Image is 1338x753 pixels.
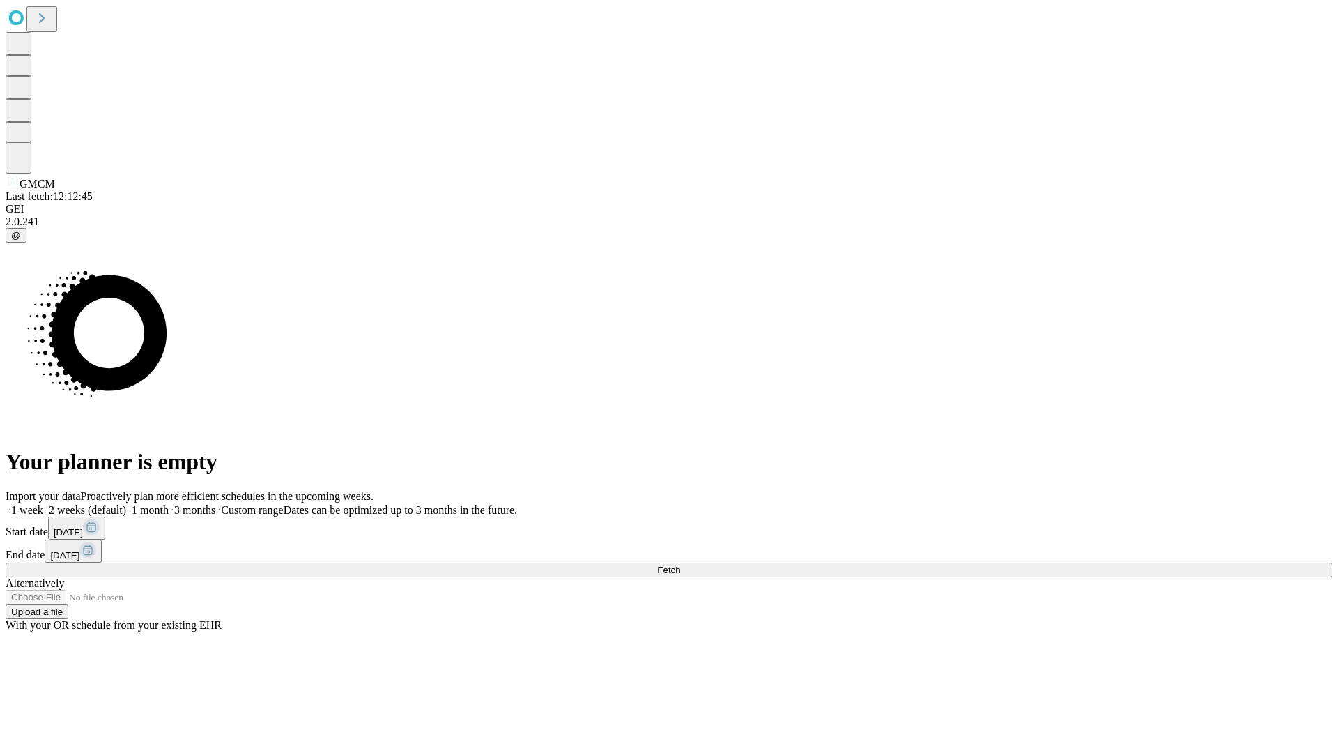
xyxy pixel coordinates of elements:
[6,215,1332,228] div: 2.0.241
[48,517,105,540] button: [DATE]
[45,540,102,563] button: [DATE]
[174,504,215,516] span: 3 months
[6,228,26,243] button: @
[6,190,93,202] span: Last fetch: 12:12:45
[284,504,517,516] span: Dates can be optimized up to 3 months in the future.
[221,504,283,516] span: Custom range
[50,550,79,561] span: [DATE]
[6,517,1332,540] div: Start date
[6,619,222,631] span: With your OR schedule from your existing EHR
[11,504,43,516] span: 1 week
[132,504,169,516] span: 1 month
[11,230,21,241] span: @
[20,178,55,190] span: GMCM
[657,565,680,575] span: Fetch
[6,540,1332,563] div: End date
[6,577,64,589] span: Alternatively
[54,527,83,538] span: [DATE]
[6,563,1332,577] button: Fetch
[6,604,68,619] button: Upload a file
[6,203,1332,215] div: GEI
[81,490,374,502] span: Proactively plan more efficient schedules in the upcoming weeks.
[6,490,81,502] span: Import your data
[6,449,1332,475] h1: Your planner is empty
[49,504,126,516] span: 2 weeks (default)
